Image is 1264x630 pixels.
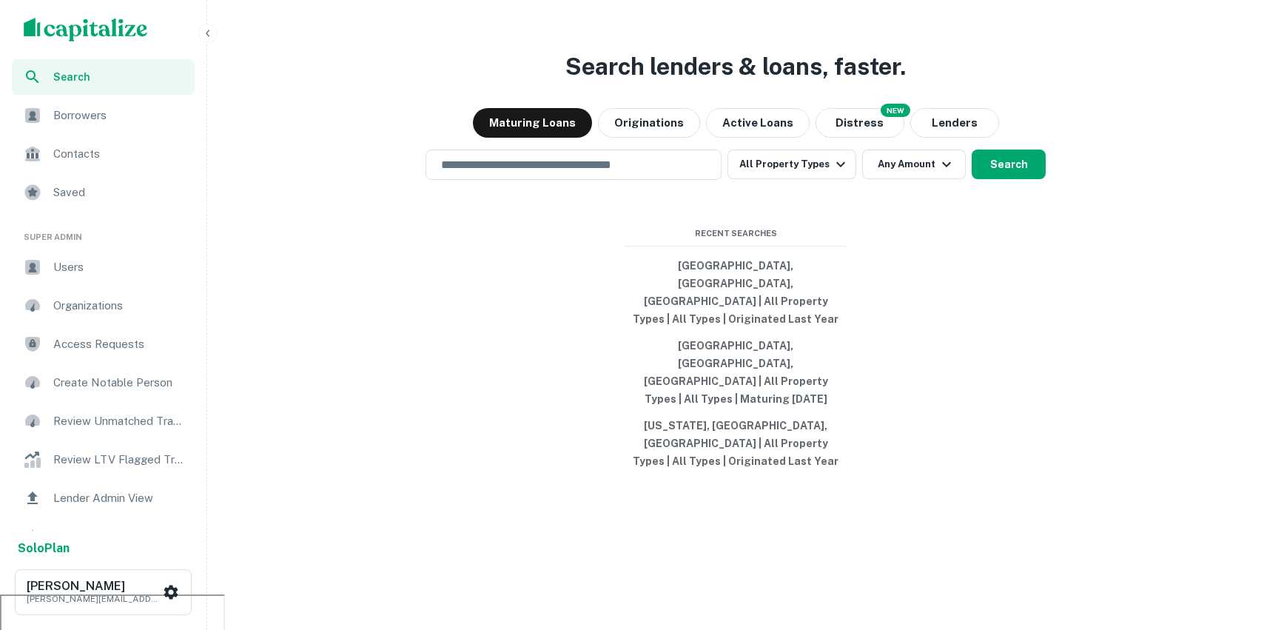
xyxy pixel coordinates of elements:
a: SoloPlan [18,540,70,557]
span: Search [53,69,186,85]
span: Contacts [53,145,186,163]
button: Any Amount [862,150,966,179]
h6: [PERSON_NAME] [27,580,160,592]
span: Access Requests [53,335,186,353]
button: All Property Types [727,150,856,179]
div: NEW [881,104,910,117]
a: Review Unmatched Transactions [12,403,195,439]
span: Borrower Info Requests [53,528,186,546]
strong: Solo Plan [18,541,70,555]
button: Search [972,150,1046,179]
span: Borrowers [53,107,186,124]
button: Lenders [910,108,999,138]
button: [PERSON_NAME][PERSON_NAME][EMAIL_ADDRESS][PERSON_NAME][DOMAIN_NAME] [15,569,192,615]
span: Create Notable Person [53,374,186,392]
span: Review Unmatched Transactions [53,412,186,430]
span: Lender Admin View [53,489,186,507]
span: Users [53,258,186,276]
button: Maturing Loans [473,108,592,138]
p: [PERSON_NAME][EMAIL_ADDRESS][PERSON_NAME][DOMAIN_NAME] [27,592,160,606]
a: Create Notable Person [12,365,195,401]
a: Borrower Info Requests [12,519,195,554]
button: [GEOGRAPHIC_DATA], [GEOGRAPHIC_DATA], [GEOGRAPHIC_DATA] | All Property Types | All Types | Maturi... [625,332,847,412]
a: Access Requests [12,326,195,362]
span: Recent Searches [625,227,847,240]
a: Users [12,249,195,285]
button: Originations [598,108,700,138]
li: Super Admin [12,213,195,249]
a: Contacts [12,136,195,172]
a: Saved [12,175,195,210]
a: Search [12,59,195,95]
span: Review LTV Flagged Transactions [53,451,186,469]
a: Review LTV Flagged Transactions [12,442,195,477]
button: [GEOGRAPHIC_DATA], [GEOGRAPHIC_DATA], [GEOGRAPHIC_DATA] | All Property Types | All Types | Origin... [625,252,847,332]
span: Organizations [53,297,186,315]
img: capitalize-logo.png [24,18,148,41]
a: Organizations [12,288,195,324]
button: Active Loans [706,108,810,138]
a: Lender Admin View [12,480,195,516]
a: Borrowers [12,98,195,133]
button: Search distressed loans with lien and other non-mortgage details. [816,108,904,138]
iframe: Chat Widget [1190,464,1264,535]
button: [US_STATE], [GEOGRAPHIC_DATA], [GEOGRAPHIC_DATA] | All Property Types | All Types | Originated La... [625,412,847,475]
span: Saved [53,184,186,201]
h3: Search lenders & loans, faster. [565,49,906,84]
